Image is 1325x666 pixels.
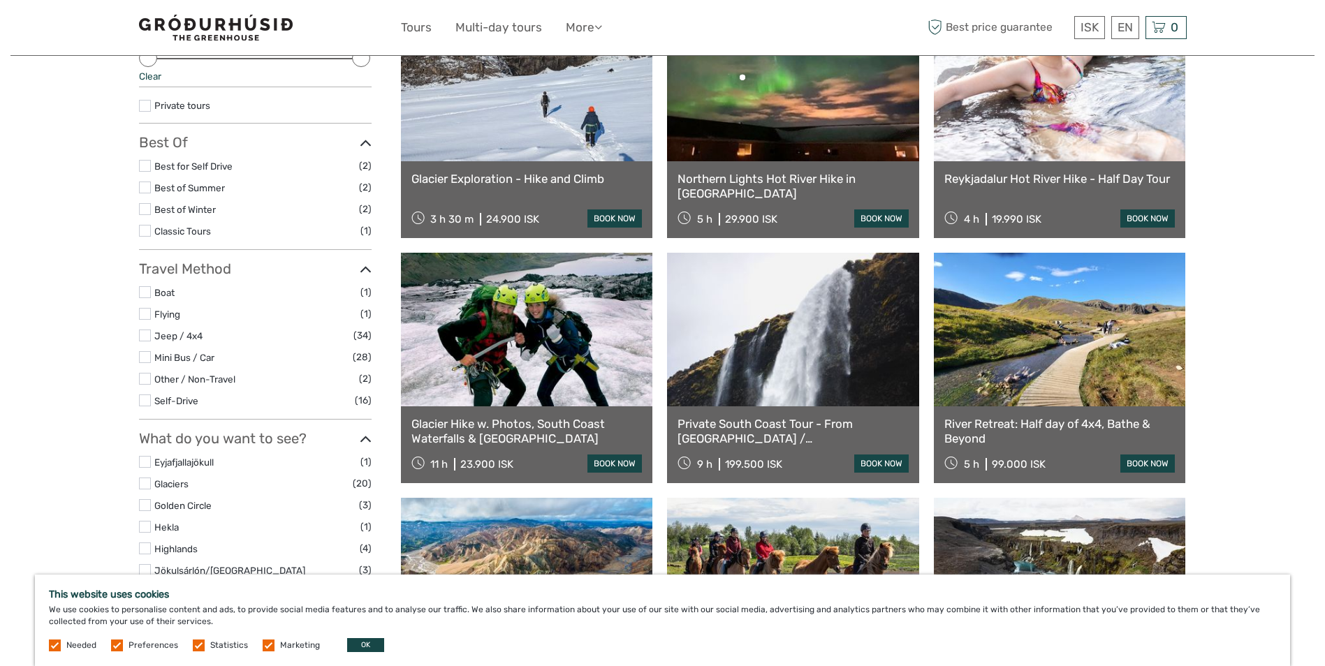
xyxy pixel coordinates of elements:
[566,17,602,38] a: More
[154,565,305,576] a: Jökulsárlón/[GEOGRAPHIC_DATA]
[154,309,180,320] a: Flying
[678,172,909,200] a: Northern Lights Hot River Hike in [GEOGRAPHIC_DATA]
[360,306,372,322] span: (1)
[355,392,372,408] span: (16)
[154,287,175,298] a: Boat
[154,352,214,363] a: Mini Bus / Car
[154,161,233,172] a: Best for Self Drive
[1120,209,1175,228] a: book now
[154,100,210,111] a: Private tours
[359,201,372,217] span: (2)
[359,497,372,513] span: (3)
[353,327,372,343] span: (34)
[925,16,1071,39] span: Best price guarantee
[154,330,203,341] a: Jeep / 4x4
[964,458,979,471] span: 5 h
[411,172,643,186] a: Glacier Exploration - Hike and Climb
[129,639,178,651] label: Preferences
[353,349,372,365] span: (28)
[455,17,542,38] a: Multi-day tours
[154,395,198,406] a: Self-Drive
[154,457,214,468] a: Eyjafjallajökull
[430,213,474,225] span: 3 h 30 m
[359,158,372,174] span: (2)
[1081,20,1099,34] span: ISK
[154,182,225,193] a: Best of Summer
[66,639,96,651] label: Needed
[139,260,372,277] h3: Travel Method
[359,179,372,195] span: (2)
[964,213,979,225] span: 4 h
[139,134,372,151] h3: Best Of
[1111,16,1139,39] div: EN
[139,15,293,40] img: 1578-341a38b5-ce05-4595-9f3d-b8aa3718a0b3_logo_small.jpg
[854,209,909,228] a: book now
[587,454,642,473] a: book now
[280,639,320,651] label: Marketing
[154,478,189,489] a: Glaciers
[1169,20,1180,34] span: 0
[154,543,198,554] a: Highlands
[139,430,372,447] h3: What do you want to see?
[430,458,448,471] span: 11 h
[725,213,777,225] div: 29.900 ISK
[992,458,1046,471] div: 99.000 ISK
[154,225,211,237] a: Classic Tours
[154,204,216,215] a: Best of Winter
[360,454,372,470] span: (1)
[725,458,782,471] div: 199.500 ISK
[587,209,642,228] a: book now
[353,475,372,491] span: (20)
[161,22,177,38] button: Open LiveChat chat widget
[20,24,158,36] p: We're away right now. Please check back later!
[35,575,1290,666] div: We use cookies to personalise content and ads, to provide social media features and to analyse ou...
[1120,454,1175,473] a: book now
[360,519,372,535] span: (1)
[359,371,372,387] span: (2)
[854,454,909,473] a: book now
[154,500,212,511] a: Golden Circle
[139,70,372,83] div: Clear
[210,639,248,651] label: Statistics
[697,458,712,471] span: 9 h
[360,284,372,300] span: (1)
[460,458,513,471] div: 23.900 ISK
[359,562,372,578] span: (3)
[944,172,1176,186] a: Reykjadalur Hot River Hike - Half Day Tour
[411,417,643,445] a: Glacier Hike w. Photos, South Coast Waterfalls & [GEOGRAPHIC_DATA]
[486,213,539,225] div: 24.900 ISK
[347,638,384,652] button: OK
[992,213,1041,225] div: 19.990 ISK
[154,521,179,533] a: Hekla
[360,540,372,556] span: (4)
[678,417,909,445] a: Private South Coast Tour - From [GEOGRAPHIC_DATA] / [GEOGRAPHIC_DATA]
[49,589,1276,600] h5: This website uses cookies
[944,417,1176,445] a: River Retreat: Half day of 4x4, Bathe & Beyond
[697,213,712,225] span: 5 h
[401,17,432,38] a: Tours
[154,373,235,385] a: Other / Non-Travel
[360,223,372,239] span: (1)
